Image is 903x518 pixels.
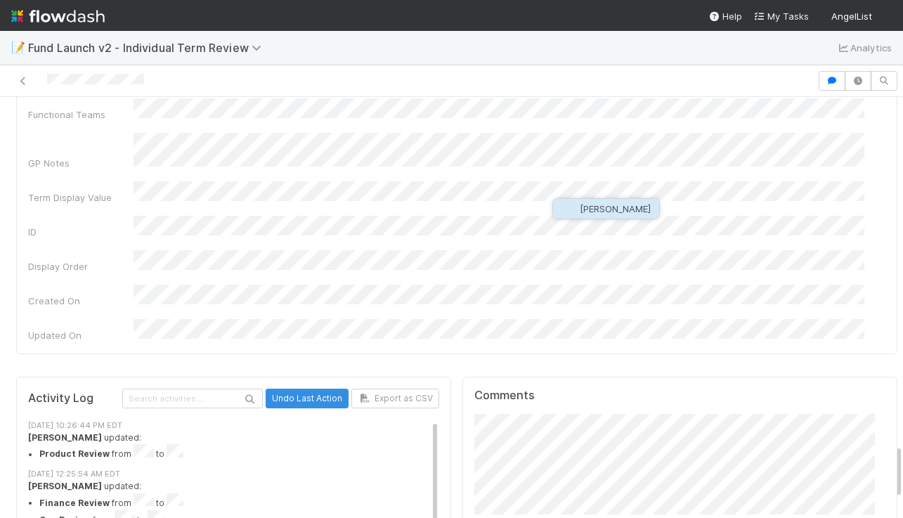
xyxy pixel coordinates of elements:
[39,493,450,510] li: from to
[28,432,450,461] div: updated:
[28,41,268,55] span: Fund Launch v2 - Individual Term Review
[39,449,110,460] strong: Product Review
[708,9,742,23] div: Help
[39,498,110,508] strong: Finance Review
[753,9,809,23] a: My Tasks
[28,432,102,443] strong: [PERSON_NAME]
[28,259,134,273] div: Display Order
[28,225,134,239] div: ID
[28,420,450,432] div: [DATE] 10:26:44 PM EDT
[28,328,134,342] div: Updated On
[28,391,119,406] h5: Activity Log
[836,39,892,56] a: Analytics
[351,389,439,408] button: Export as CSV
[28,156,134,170] div: GP Notes
[39,444,450,461] li: from to
[266,389,349,408] button: Undo Last Action
[28,294,134,308] div: Created On
[553,199,659,219] button: [PERSON_NAME]
[580,203,651,214] span: [PERSON_NAME]
[474,389,885,403] h5: Comments
[28,468,450,480] div: [DATE] 12:25:54 AM EDT
[11,4,105,28] img: logo-inverted-e16ddd16eac7371096b0.svg
[831,11,872,22] span: AngelList
[753,11,809,22] span: My Tasks
[122,389,263,408] input: Search activities...
[28,190,134,205] div: Term Display Value
[878,10,892,24] img: avatar_0b1dbcb8-f701-47e0-85bc-d79ccc0efe6c.png
[28,108,134,122] div: Functional Teams
[28,481,102,491] strong: [PERSON_NAME]
[11,41,25,53] span: 📝
[561,202,576,216] img: avatar_60d9c2d4-5636-42bf-bfcd-7078767691ab.png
